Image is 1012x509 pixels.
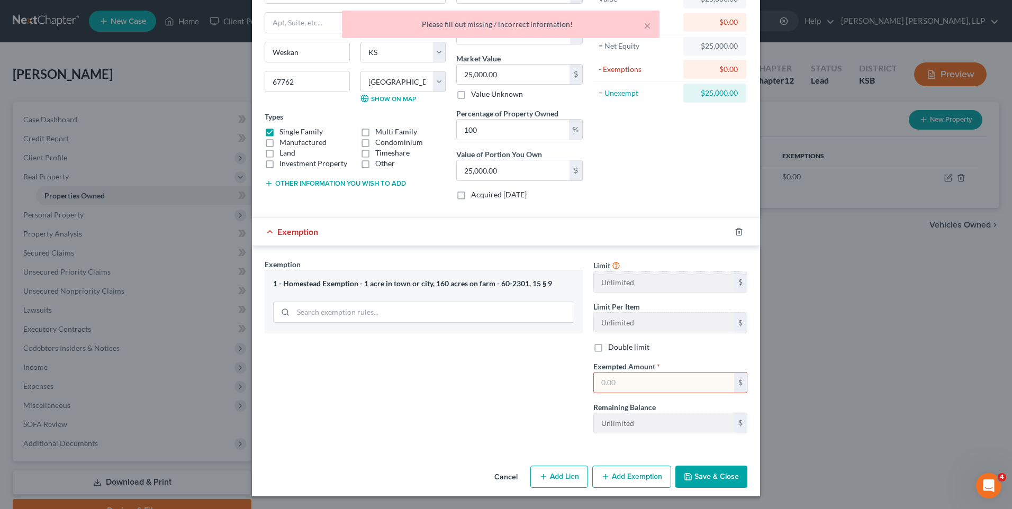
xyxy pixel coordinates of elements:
[279,126,323,137] label: Single Family
[594,272,734,292] input: --
[692,41,738,51] div: $25,000.00
[471,89,523,99] label: Value Unknown
[456,53,501,64] label: Market Value
[265,42,349,62] input: Enter city...
[593,261,610,270] span: Limit
[279,148,295,158] label: Land
[265,111,283,122] label: Types
[279,137,327,148] label: Manufactured
[360,94,416,103] a: Show on Map
[593,362,655,371] span: Exempted Amount
[734,413,747,433] div: $
[998,473,1006,481] span: 4
[570,160,582,180] div: $
[692,88,738,98] div: $25,000.00
[594,372,734,393] input: 0.00
[375,158,395,169] label: Other
[594,413,734,433] input: --
[375,126,417,137] label: Multi Family
[456,108,558,119] label: Percentage of Property Owned
[273,279,574,289] div: 1 - Homestead Exemption - 1 acre in town or city, 160 acres on farm - 60-2301, 15 § 9
[570,65,582,85] div: $
[530,466,588,488] button: Add Lien
[734,372,747,393] div: $
[692,64,738,75] div: $0.00
[265,179,406,188] button: Other information you wish to add
[375,137,423,148] label: Condominium
[734,272,747,292] div: $
[592,466,671,488] button: Add Exemption
[569,120,582,140] div: %
[277,226,318,237] span: Exemption
[471,189,527,200] label: Acquired [DATE]
[599,88,679,98] div: = Unexempt
[457,65,570,85] input: 0.00
[734,313,747,333] div: $
[593,301,640,312] label: Limit Per Item
[976,473,1001,498] iframe: Intercom live chat
[593,402,656,413] label: Remaining Balance
[456,149,542,160] label: Value of Portion You Own
[457,120,569,140] input: 0.00
[644,19,651,32] button: ×
[293,302,574,322] input: Search exemption rules...
[486,467,526,488] button: Cancel
[350,19,651,30] div: Please fill out missing / incorrect information!
[265,71,350,92] input: Enter zip...
[457,160,570,180] input: 0.00
[375,148,410,158] label: Timeshare
[599,41,679,51] div: = Net Equity
[265,260,301,269] span: Exemption
[599,64,679,75] div: - Exemptions
[594,313,734,333] input: --
[675,466,747,488] button: Save & Close
[608,342,649,352] label: Double limit
[279,158,347,169] label: Investment Property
